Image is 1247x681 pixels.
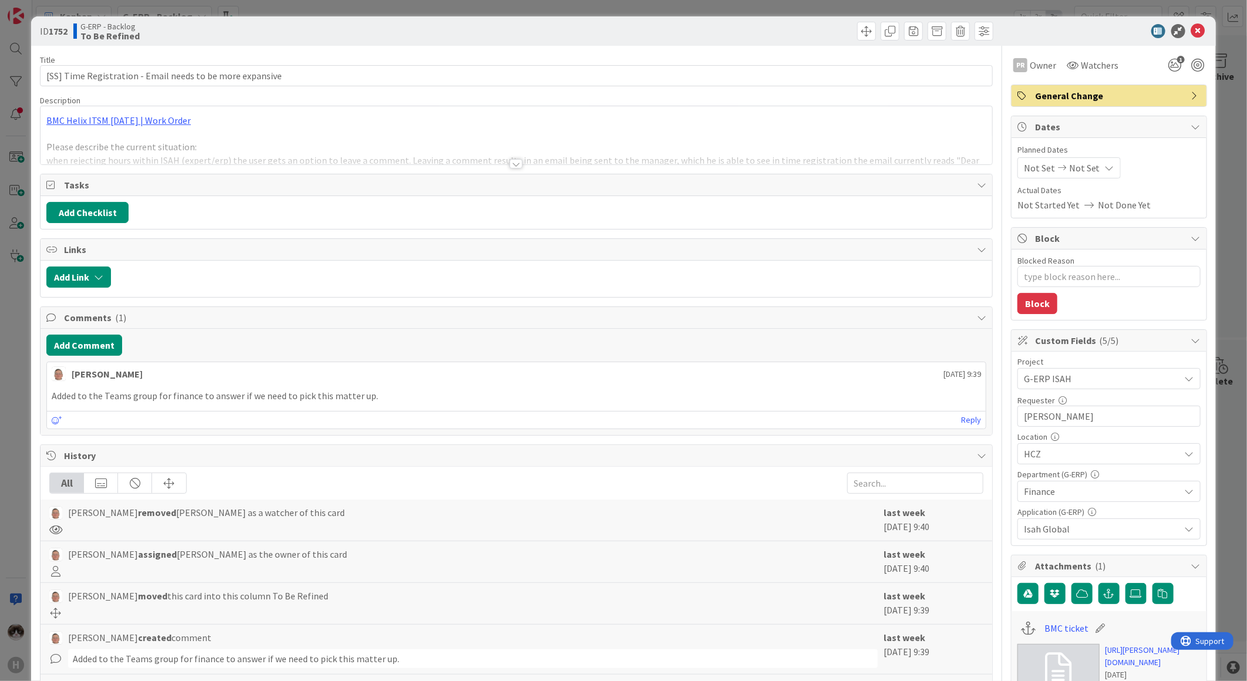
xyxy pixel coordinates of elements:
[1017,433,1201,441] div: Location
[1024,370,1174,387] span: G-ERP ISAH
[68,631,211,645] span: [PERSON_NAME] comment
[68,589,328,603] span: [PERSON_NAME] this card into this column To Be Refined
[1177,56,1185,63] span: 1
[115,312,126,323] span: ( 1 )
[1017,293,1057,314] button: Block
[1017,508,1201,516] div: Application (G-ERP)
[1035,89,1185,103] span: General Change
[64,242,971,257] span: Links
[1024,484,1180,498] span: Finance
[46,335,122,356] button: Add Comment
[138,590,167,602] b: moved
[64,311,971,325] span: Comments
[52,389,981,403] p: Added to the Teams group for finance to answer if we need to pick this matter up.
[49,25,68,37] b: 1752
[884,632,925,643] b: last week
[40,55,55,65] label: Title
[64,449,971,463] span: History
[1100,335,1119,346] span: ( 5/5 )
[1081,58,1119,72] span: Watchers
[1017,470,1201,478] div: Department (G-ERP)
[40,24,68,38] span: ID
[68,505,345,520] span: [PERSON_NAME] [PERSON_NAME] as a watcher of this card
[1013,58,1027,72] div: PR
[884,548,925,560] b: last week
[46,267,111,288] button: Add Link
[1095,560,1106,572] span: ( 1 )
[1030,58,1056,72] span: Owner
[1017,255,1074,266] label: Blocked Reason
[1106,669,1201,681] div: [DATE]
[138,507,176,518] b: removed
[52,367,66,381] img: lD
[49,590,62,603] img: lD
[1024,522,1180,536] span: Isah Global
[40,65,993,86] input: type card name here...
[72,367,143,381] div: [PERSON_NAME]
[68,547,347,561] span: [PERSON_NAME] [PERSON_NAME] as the owner of this card
[50,473,84,493] div: All
[68,649,878,668] div: Added to the Teams group for finance to answer if we need to pick this matter up.
[1017,395,1055,406] label: Requester
[884,631,983,668] div: [DATE] 9:39
[46,202,129,223] button: Add Checklist
[1017,198,1080,212] span: Not Started Yet
[40,95,80,106] span: Description
[884,547,983,577] div: [DATE] 9:40
[138,548,177,560] b: assigned
[847,473,983,494] input: Search...
[1017,184,1201,197] span: Actual Dates
[884,590,925,602] b: last week
[1017,358,1201,366] div: Project
[25,2,53,16] span: Support
[1035,333,1185,348] span: Custom Fields
[1035,120,1185,134] span: Dates
[80,31,140,41] b: To Be Refined
[1106,644,1201,669] a: [URL][PERSON_NAME][DOMAIN_NAME]
[49,632,62,645] img: lD
[49,507,62,520] img: lD
[46,114,191,126] a: BMC Helix ITSM [DATE] | Work Order
[961,413,981,427] a: Reply
[1035,231,1185,245] span: Block
[884,507,925,518] b: last week
[80,22,140,31] span: G-ERP - Backlog
[1017,144,1201,156] span: Planned Dates
[64,178,971,192] span: Tasks
[1044,621,1088,635] a: BMC ticket
[884,505,983,535] div: [DATE] 9:40
[49,548,62,561] img: lD
[1024,447,1180,461] span: HCZ
[943,368,981,380] span: [DATE] 9:39
[1024,161,1055,175] span: Not Set
[1069,161,1100,175] span: Not Set
[884,589,983,618] div: [DATE] 9:39
[1098,198,1151,212] span: Not Done Yet
[138,632,171,643] b: created
[1035,559,1185,573] span: Attachments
